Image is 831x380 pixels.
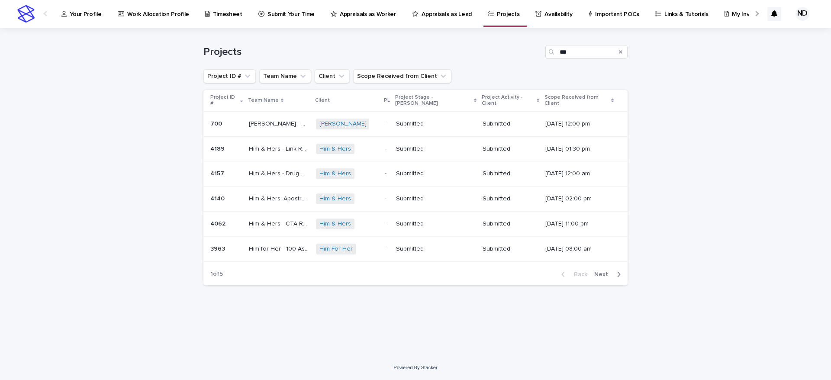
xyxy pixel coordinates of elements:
p: PL [384,96,390,105]
p: [DATE] 02:00 pm [545,195,607,203]
p: 4189 [210,144,226,153]
p: 4062 [210,219,227,228]
p: Him & Hers: Apostrophe Contentful Blog Updates [249,193,311,203]
a: Powered By Stacker [393,365,437,370]
p: Submitted [483,195,538,203]
p: 700 [210,119,224,128]
button: Next [591,271,628,278]
p: Submitted [396,245,458,253]
p: [DATE] 11:00 pm [545,220,607,228]
a: [PERSON_NAME] [319,120,367,128]
div: ND [796,7,809,21]
p: - [385,195,389,203]
a: Him & Hers [319,145,351,153]
p: Submitted [396,170,458,177]
a: Him & Hers [319,195,351,203]
p: Submitted [483,220,538,228]
p: Scope Received from Client [544,93,609,109]
p: [DATE] 12:00 am [545,170,607,177]
p: Project ID # [210,93,238,109]
tr: 41574157 Him & Hers - Drug Comparison ProjectHim & Hers - Drug Comparison Project Him & Hers -Sub... [203,161,628,187]
p: Team Name [248,96,279,105]
p: [DATE] 08:00 am [545,245,607,253]
p: Submitted [483,120,538,128]
a: Him & Hers [319,220,351,228]
tr: 40624062 Him & Hers - CTA RemovalHim & Hers - CTA Removal Him & Hers -SubmittedSubmitted[DATE] 11... [203,211,628,236]
p: [DATE] 12:00 pm [545,120,607,128]
span: Next [594,271,613,277]
p: Submitted [396,195,458,203]
p: [DATE] 01:30 pm [545,145,607,153]
span: Back [569,271,587,277]
p: - [385,245,389,253]
h1: Projects [203,46,542,58]
p: - [385,145,389,153]
p: - [385,120,389,128]
img: stacker-logo-s-only.png [17,5,35,23]
input: Search [545,45,628,59]
p: Submitted [396,145,458,153]
button: Back [554,271,591,278]
p: Submitted [396,220,458,228]
p: Him for Her - 100 Asian American and Pacific Islander Board Members [249,244,311,253]
p: Project Activity - Client [482,93,535,109]
a: Him For Her [319,245,353,253]
p: 3963 [210,244,227,253]
p: Submitted [483,145,538,153]
p: Submitted [483,170,538,177]
p: John Kao - Mailchimp List and Editorial Calendar [249,119,311,128]
p: Him & Hers - Drug Comparison Project [249,168,311,177]
p: 4157 [210,168,226,177]
button: Team Name [259,69,311,83]
p: Him & Hers - CTA Removal [249,219,311,228]
p: - [385,220,389,228]
tr: 41894189 Him & Hers - Link ReplacingHim & Hers - Link Replacing Him & Hers -SubmittedSubmitted[DA... [203,136,628,161]
button: Scope Received from Client [353,69,451,83]
button: Client [315,69,350,83]
a: Him & Hers [319,170,351,177]
tr: 41404140 Him & Hers: Apostrophe Contentful Blog UpdatesHim & Hers: Apostrophe Contentful Blog Upd... [203,187,628,212]
p: 1 of 5 [203,264,230,285]
tr: 39633963 Him for Her - 100 Asian American and Pacific Islander Board MembersHim for Her - 100 Asi... [203,236,628,261]
p: Him & Hers - Link Replacing [249,144,311,153]
p: Submitted [483,245,538,253]
p: Project Stage - [PERSON_NAME] [395,93,472,109]
p: Client [315,96,330,105]
tr: 700700 [PERSON_NAME] - Mailchimp List and Editorial Calendar[PERSON_NAME] - Mailchimp List and Ed... [203,111,628,136]
p: 4140 [210,193,226,203]
p: - [385,170,389,177]
p: Submitted [396,120,458,128]
button: Project ID # [203,69,256,83]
